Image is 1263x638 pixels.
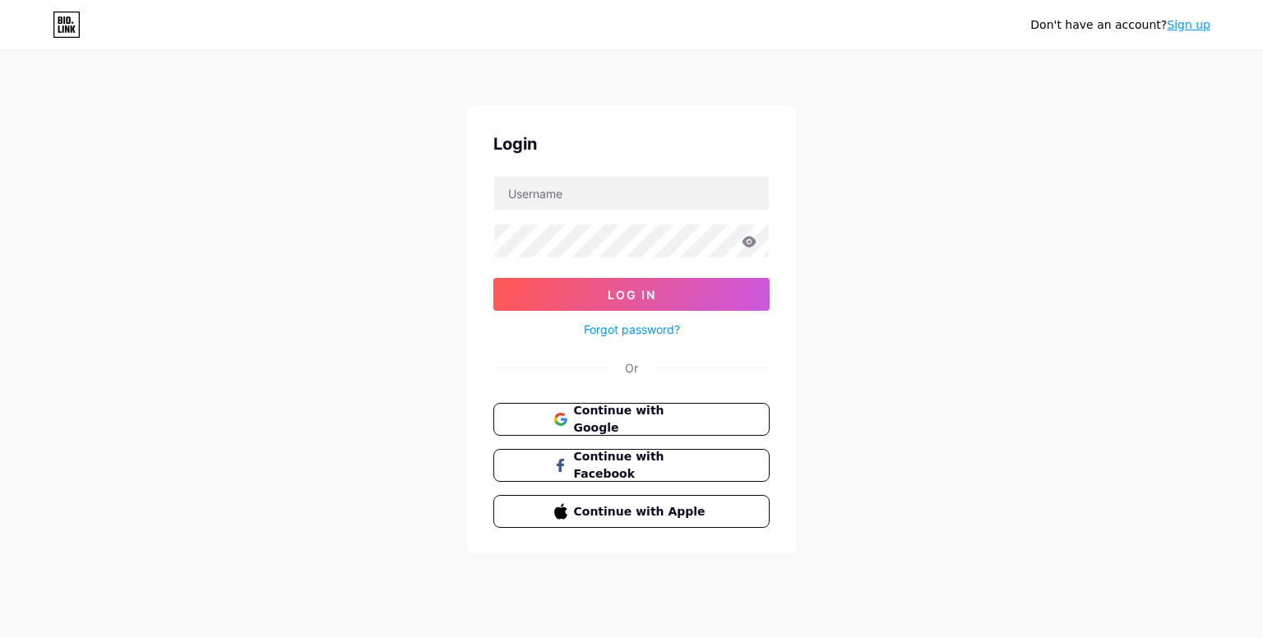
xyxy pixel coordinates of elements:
[493,403,770,436] button: Continue with Google
[584,321,680,338] a: Forgot password?
[574,448,710,483] span: Continue with Facebook
[574,402,710,437] span: Continue with Google
[608,288,656,302] span: Log In
[493,132,770,156] div: Login
[1167,18,1210,31] a: Sign up
[574,503,710,520] span: Continue with Apple
[493,495,770,528] button: Continue with Apple
[1030,16,1210,34] div: Don't have an account?
[494,177,769,210] input: Username
[493,449,770,482] button: Continue with Facebook
[625,359,638,377] div: Or
[493,278,770,311] button: Log In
